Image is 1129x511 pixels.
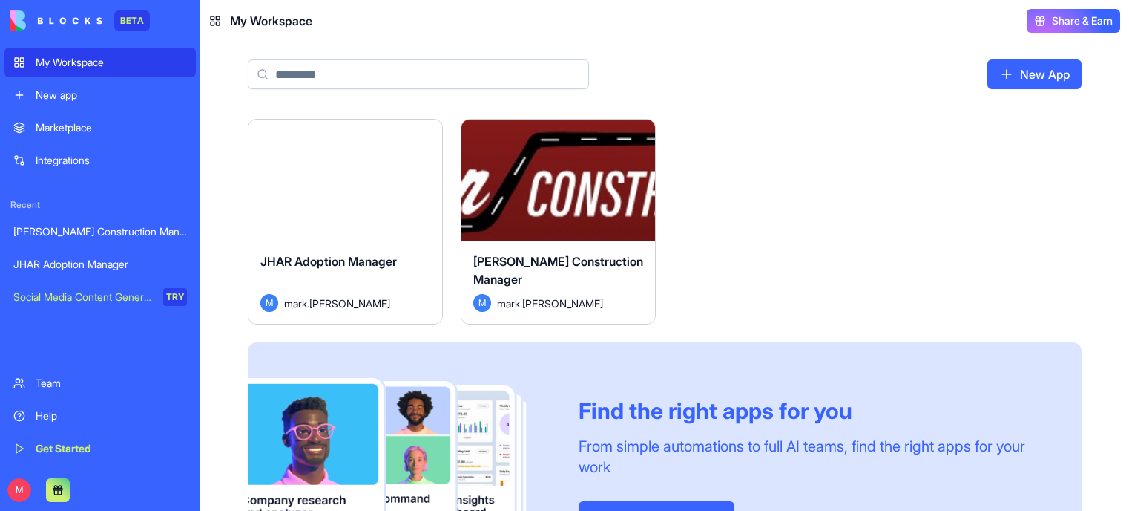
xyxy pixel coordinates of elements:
div: New app [36,88,187,102]
a: BETA [10,10,150,31]
a: Help [4,401,196,431]
a: [PERSON_NAME] Construction ManagerMmark.[PERSON_NAME] [461,119,656,325]
a: My Workspace [4,48,196,77]
div: Help [36,409,187,423]
span: My Workspace [230,12,312,30]
a: JHAR Adoption Manager [4,250,196,279]
div: Find the right apps for you [579,397,1046,424]
a: JHAR Adoption ManagerMmark.[PERSON_NAME] [248,119,443,325]
a: New app [4,80,196,110]
div: Integrations [36,153,187,168]
span: JHAR Adoption Manager [260,254,397,269]
div: [PERSON_NAME] Construction Manager [13,224,187,239]
div: Team [36,376,187,391]
a: Team [4,368,196,398]
a: [PERSON_NAME] Construction Manager [4,217,196,247]
div: From simple automations to full AI teams, find the right apps for your work [579,436,1046,478]
div: Marketplace [36,120,187,135]
span: M [473,294,491,312]
span: mark.[PERSON_NAME] [284,296,390,311]
a: Integrations [4,146,196,175]
div: My Workspace [36,55,187,70]
span: Share & Earn [1052,13,1113,28]
div: TRY [163,288,187,306]
span: [PERSON_NAME] Construction Manager [473,254,643,287]
span: M [260,294,278,312]
a: Marketplace [4,113,196,143]
img: logo [10,10,102,31]
a: New App [987,59,1082,89]
a: Social Media Content GeneratorTRY [4,282,196,312]
div: Get Started [36,441,187,456]
span: M [7,478,31,502]
a: Get Started [4,434,196,463]
div: BETA [114,10,150,31]
button: Share & Earn [1027,9,1120,33]
span: mark.[PERSON_NAME] [497,296,603,311]
div: JHAR Adoption Manager [13,257,187,272]
span: Recent [4,199,196,211]
div: Social Media Content Generator [13,290,153,305]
